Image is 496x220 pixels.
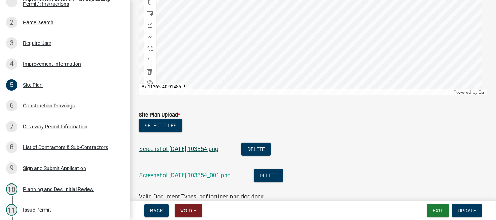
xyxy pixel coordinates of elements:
a: Screenshot [DATE] 103354_001.png [139,172,231,179]
button: Select files [139,119,182,132]
button: Back [144,204,169,217]
button: Delete [254,169,283,182]
button: Update [452,204,482,217]
div: 3 [6,37,17,49]
div: 2 [6,17,17,28]
div: Planning and Dev. Initial Review [23,187,94,192]
button: Exit [427,204,449,217]
div: List of Contractors & Sub-Contractors [23,145,108,150]
span: Back [150,208,163,213]
label: Site Plan Upload [139,113,180,118]
div: 6 [6,100,17,111]
a: Esri [479,90,486,95]
div: Sign and Submit Application [23,166,86,171]
wm-modal-confirm: Delete Document [241,146,271,153]
div: Site Plan [23,82,43,88]
div: Construction Drawings [23,103,75,108]
div: Parcel search [23,20,54,25]
div: 7 [6,121,17,132]
span: Void [180,208,192,213]
div: Powered by [452,89,487,95]
div: 8 [6,141,17,153]
div: 11 [6,204,17,216]
div: 9 [6,162,17,174]
button: Delete [241,143,271,156]
div: Driveway Permit Information [23,124,87,129]
div: 10 [6,183,17,195]
div: 5 [6,79,17,91]
wm-modal-confirm: Delete Document [254,173,283,179]
a: Screenshot [DATE] 103354.png [139,145,218,152]
span: Update [458,208,476,213]
button: Void [175,204,202,217]
div: 4 [6,58,17,70]
div: Improvement Information [23,62,81,67]
div: Require User [23,41,51,46]
span: Valid Document Types: pdf,jpg,jpeg,png,doc,docx [139,193,264,200]
div: Issue Permit [23,207,51,212]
